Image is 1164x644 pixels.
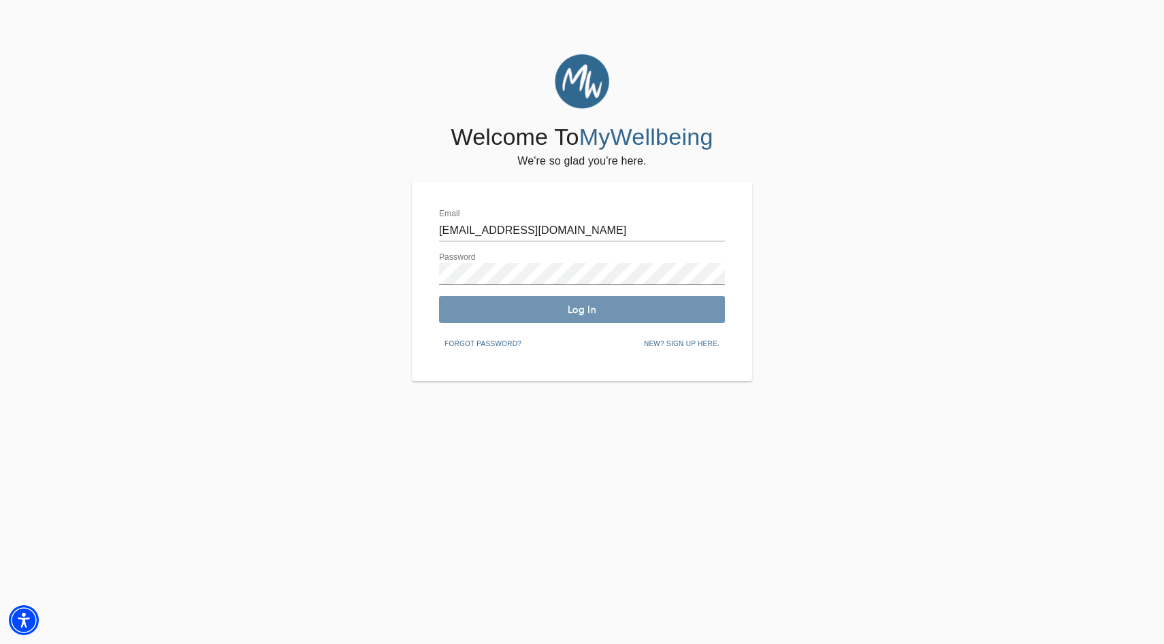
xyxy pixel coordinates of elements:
span: Forgot password? [444,338,521,350]
div: Accessibility Menu [9,605,39,635]
a: Forgot password? [439,337,527,348]
label: Email [439,210,460,218]
label: Password [439,254,476,262]
button: Log In [439,296,725,323]
button: Forgot password? [439,334,527,354]
h4: Welcome To [451,123,713,152]
button: New? Sign up here. [638,334,725,354]
span: New? Sign up here. [644,338,720,350]
img: MyWellbeing [555,54,609,109]
h6: We're so glad you're here. [517,152,646,171]
span: MyWellbeing [579,124,713,150]
span: Log In [444,303,720,316]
